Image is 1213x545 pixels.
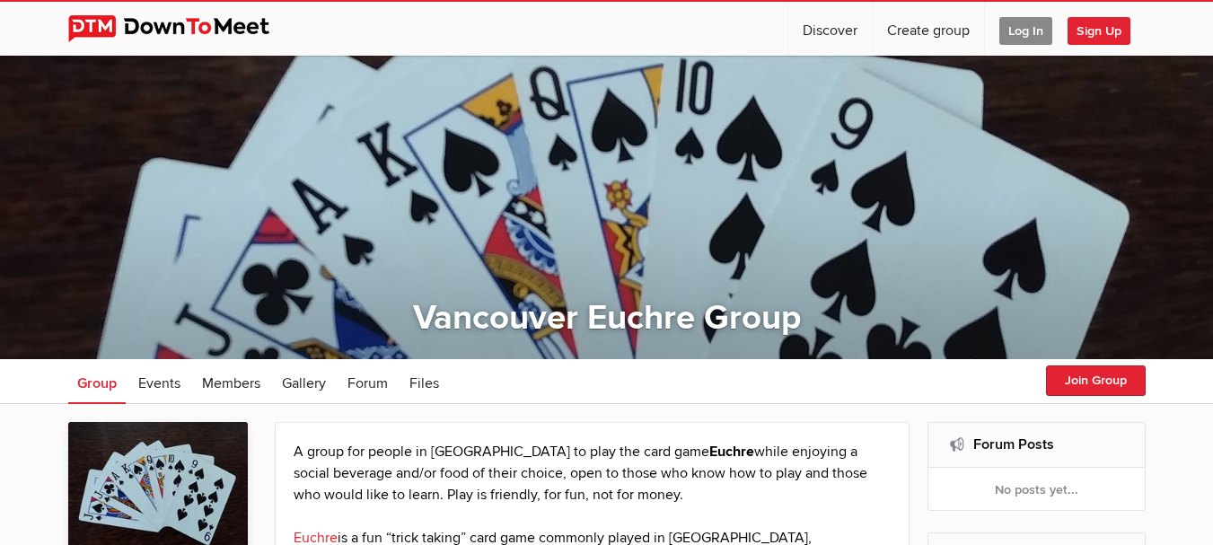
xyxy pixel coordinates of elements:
[400,359,448,404] a: Files
[1046,365,1146,396] button: Join Group
[973,435,1054,453] a: Forum Posts
[129,359,189,404] a: Events
[873,2,984,56] a: Create group
[1068,2,1145,56] a: Sign Up
[985,2,1067,56] a: Log In
[193,359,269,404] a: Members
[282,374,326,392] span: Gallery
[347,374,388,392] span: Forum
[1068,17,1130,45] span: Sign Up
[409,374,439,392] span: Files
[999,17,1052,45] span: Log In
[788,2,872,56] a: Discover
[928,468,1145,511] div: No posts yet...
[138,374,180,392] span: Events
[709,443,754,461] strong: Euchre
[68,15,297,42] img: DownToMeet
[77,374,117,392] span: Group
[273,359,335,404] a: Gallery
[338,359,397,404] a: Forum
[202,374,260,392] span: Members
[68,359,126,404] a: Group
